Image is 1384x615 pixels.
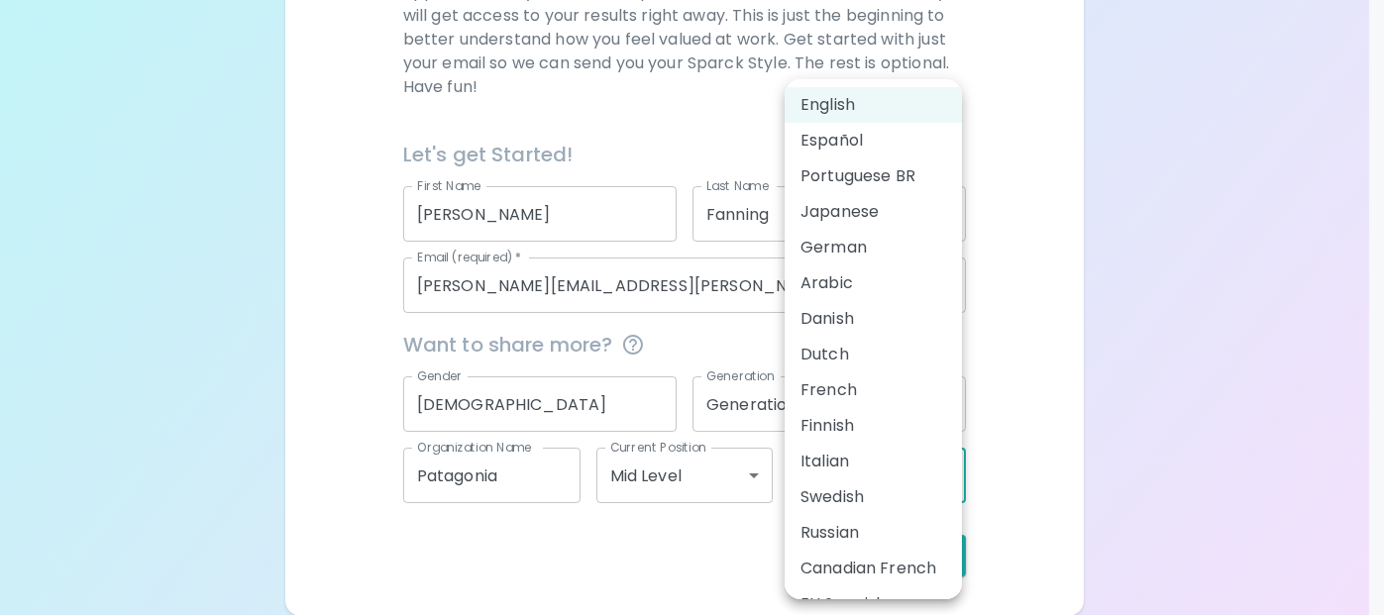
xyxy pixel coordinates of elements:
li: Español [785,123,962,158]
li: Finnish [785,408,962,444]
li: Dutch [785,337,962,372]
li: Portuguese BR [785,158,962,194]
li: Canadian French [785,551,962,586]
li: Italian [785,444,962,479]
li: Danish [785,301,962,337]
li: French [785,372,962,408]
li: Arabic [785,265,962,301]
li: Russian [785,515,962,551]
li: English [785,87,962,123]
li: Swedish [785,479,962,515]
li: Japanese [785,194,962,230]
li: German [785,230,962,265]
